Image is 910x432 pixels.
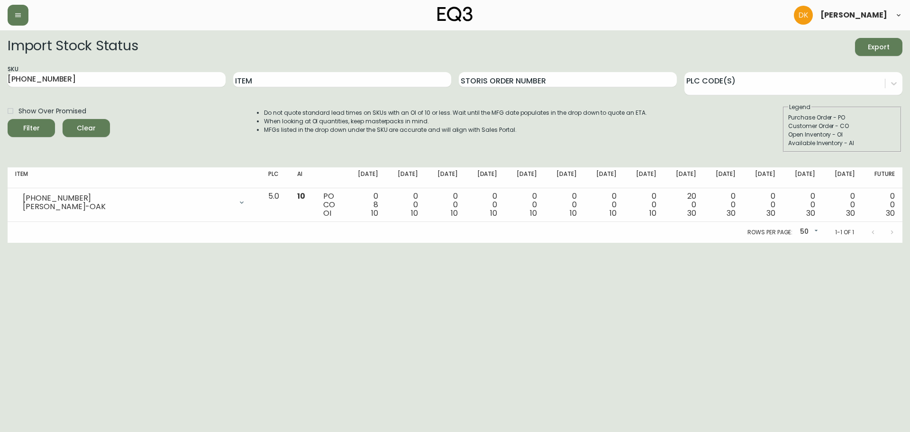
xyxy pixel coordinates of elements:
span: Clear [70,122,102,134]
span: 10 [649,208,656,219]
span: 30 [727,208,736,219]
span: 10 [610,208,617,219]
button: Clear [63,119,110,137]
li: When looking at OI quantities, keep masterpacks in mind. [264,117,647,126]
div: 0 0 [751,192,775,218]
th: [DATE] [624,167,664,188]
span: 30 [886,208,895,219]
div: [PERSON_NAME]-OAK [23,202,232,211]
td: 5.0 [261,188,290,222]
th: [DATE] [664,167,704,188]
th: [DATE] [346,167,386,188]
span: Export [863,41,895,53]
div: 0 0 [433,192,458,218]
div: 0 0 [830,192,855,218]
div: Available Inventory - AI [788,139,896,147]
span: OI [323,208,331,219]
img: c2b91e0a61784b06c9fd1c5ddf3cda04 [794,6,813,25]
span: 10 [371,208,378,219]
th: PLC [261,167,290,188]
th: [DATE] [783,167,823,188]
span: 10 [530,208,537,219]
th: [DATE] [386,167,426,188]
button: Export [855,38,902,56]
span: 30 [806,208,815,219]
div: 0 0 [512,192,537,218]
li: MFGs listed in the drop down under the SKU are accurate and will align with Sales Portal. [264,126,647,134]
div: 0 0 [473,192,497,218]
span: 10 [490,208,497,219]
th: AI [290,167,316,188]
span: 10 [570,208,577,219]
button: Filter [8,119,55,137]
span: 10 [411,208,418,219]
span: 30 [687,208,696,219]
div: 0 8 [354,192,378,218]
legend: Legend [788,103,811,111]
div: Purchase Order - PO [788,113,896,122]
img: logo [437,7,473,22]
div: [PHONE_NUMBER] [23,194,232,202]
div: 0 0 [393,192,418,218]
div: 0 0 [632,192,656,218]
th: [DATE] [505,167,545,188]
p: Rows per page: [747,228,792,237]
span: 30 [846,208,855,219]
div: Customer Order - CO [788,122,896,130]
th: Item [8,167,261,188]
th: [DATE] [823,167,863,188]
div: 0 0 [791,192,815,218]
div: 0 0 [552,192,577,218]
div: 20 0 [672,192,696,218]
th: Future [863,167,902,188]
div: PO CO [323,192,338,218]
h2: Import Stock Status [8,38,138,56]
span: 30 [766,208,775,219]
div: 0 0 [711,192,736,218]
th: [DATE] [704,167,744,188]
div: 50 [796,224,820,240]
li: Do not quote standard lead times on SKUs with an OI of 10 or less. Wait until the MFG date popula... [264,109,647,117]
th: [DATE] [584,167,624,188]
div: [PHONE_NUMBER][PERSON_NAME]-OAK [15,192,253,213]
span: [PERSON_NAME] [820,11,887,19]
th: [DATE] [743,167,783,188]
div: Filter [23,122,40,134]
span: 10 [297,191,305,202]
p: 1-1 of 1 [835,228,854,237]
th: [DATE] [426,167,465,188]
span: 10 [451,208,458,219]
span: Show Over Promised [18,106,86,116]
div: Open Inventory - OI [788,130,896,139]
th: [DATE] [465,167,505,188]
div: 0 0 [870,192,895,218]
div: 0 0 [592,192,617,218]
th: [DATE] [545,167,584,188]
